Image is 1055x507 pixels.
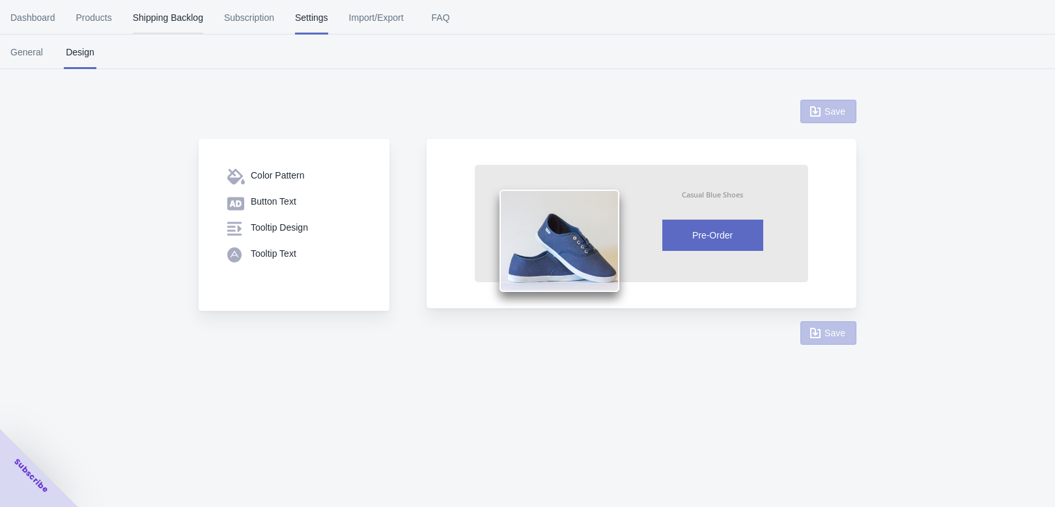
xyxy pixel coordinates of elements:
[10,35,43,69] span: General
[251,247,361,260] div: Tooltip Text
[499,190,619,292] img: shoes.png
[217,240,371,267] button: Tooltip Text
[662,220,763,251] button: Pre-Order
[251,169,361,182] div: Color Pattern
[76,1,112,35] span: Products
[217,162,371,188] button: Color Pattern
[425,1,457,35] span: FAQ
[133,1,203,35] span: Shipping Backlog
[224,1,274,35] span: Subscription
[217,214,371,240] button: Tooltip Design
[251,221,361,234] div: Tooltip Design
[251,195,361,208] div: Button Text
[295,1,328,35] span: Settings
[217,188,371,214] button: Button Text
[64,35,96,69] span: Design
[349,1,404,35] span: Import/Export
[12,456,51,495] span: Subscribe
[682,190,743,199] div: Casual Blue Shoes
[10,1,55,35] span: Dashboard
